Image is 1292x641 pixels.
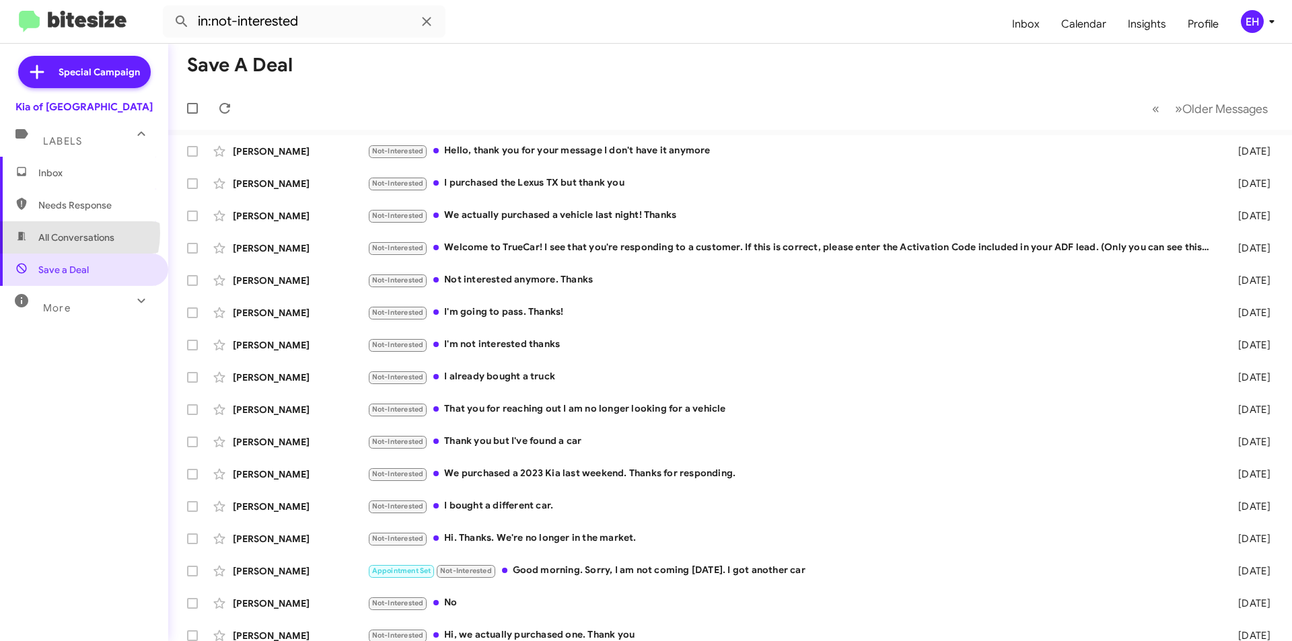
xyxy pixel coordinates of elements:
[233,371,367,384] div: [PERSON_NAME]
[1217,371,1281,384] div: [DATE]
[233,597,367,610] div: [PERSON_NAME]
[59,65,140,79] span: Special Campaign
[1152,100,1159,117] span: «
[372,373,424,381] span: Not-Interested
[367,595,1217,611] div: No
[1217,403,1281,416] div: [DATE]
[233,177,367,190] div: [PERSON_NAME]
[15,100,153,114] div: Kia of [GEOGRAPHIC_DATA]
[372,534,424,543] span: Not-Interested
[38,231,114,244] span: All Conversations
[1050,5,1117,44] a: Calendar
[367,305,1217,320] div: I'm going to pass. Thanks!
[367,563,1217,578] div: Good morning. Sorry, I am not coming [DATE]. I got another car
[372,437,424,446] span: Not-Interested
[1145,95,1276,122] nav: Page navigation example
[367,402,1217,417] div: That you for reaching out I am no longer looking for a vehicle
[367,337,1217,352] div: I'm not interested thanks
[1217,306,1281,319] div: [DATE]
[440,566,492,575] span: Not-Interested
[367,466,1217,482] div: We purchased a 2023 Kia last weekend. Thanks for responding.
[38,198,153,212] span: Needs Response
[233,564,367,578] div: [PERSON_NAME]
[1217,145,1281,158] div: [DATE]
[1177,5,1229,44] a: Profile
[233,274,367,287] div: [PERSON_NAME]
[1217,597,1281,610] div: [DATE]
[1217,435,1281,449] div: [DATE]
[1217,500,1281,513] div: [DATE]
[372,179,424,188] span: Not-Interested
[1217,241,1281,255] div: [DATE]
[372,147,424,155] span: Not-Interested
[1229,10,1277,33] button: EH
[372,308,424,317] span: Not-Interested
[233,241,367,255] div: [PERSON_NAME]
[1217,177,1281,190] div: [DATE]
[38,263,89,276] span: Save a Deal
[1217,564,1281,578] div: [DATE]
[163,5,445,38] input: Search
[372,469,424,478] span: Not-Interested
[372,405,424,414] span: Not-Interested
[367,272,1217,288] div: Not interested anymore. Thanks
[1167,95,1276,122] button: Next
[1001,5,1050,44] a: Inbox
[1217,274,1281,287] div: [DATE]
[1217,532,1281,545] div: [DATE]
[1144,95,1168,122] button: Previous
[372,502,424,511] span: Not-Interested
[367,208,1217,223] div: We actually purchased a vehicle last night! Thanks
[367,531,1217,546] div: Hi. Thanks. We're no longer in the market.
[1241,10,1264,33] div: EH
[1175,100,1182,117] span: »
[367,240,1217,256] div: Welcome to TrueCar! I see that you're responding to a customer. If this is correct, please enter ...
[233,532,367,545] div: [PERSON_NAME]
[372,211,424,220] span: Not-Interested
[372,631,424,640] span: Not-Interested
[43,302,71,314] span: More
[233,403,367,416] div: [PERSON_NAME]
[367,143,1217,159] div: Hello, thank you for your message I don't have it anymore
[1117,5,1177,44] a: Insights
[372,243,424,252] span: Not-Interested
[372,566,431,575] span: Appointment Set
[233,467,367,481] div: [PERSON_NAME]
[372,276,424,285] span: Not-Interested
[187,54,293,76] h1: Save a Deal
[233,306,367,319] div: [PERSON_NAME]
[1217,338,1281,352] div: [DATE]
[367,498,1217,514] div: I bought a different car.
[18,56,151,88] a: Special Campaign
[233,145,367,158] div: [PERSON_NAME]
[233,435,367,449] div: [PERSON_NAME]
[367,369,1217,385] div: I already bought a truck
[372,599,424,607] span: Not-Interested
[372,340,424,349] span: Not-Interested
[1217,209,1281,223] div: [DATE]
[367,176,1217,191] div: I purchased the Lexus TX but thank you
[233,500,367,513] div: [PERSON_NAME]
[367,434,1217,449] div: Thank you but I've found a car
[233,209,367,223] div: [PERSON_NAME]
[1217,467,1281,481] div: [DATE]
[43,135,82,147] span: Labels
[1182,102,1268,116] span: Older Messages
[233,338,367,352] div: [PERSON_NAME]
[38,166,153,180] span: Inbox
